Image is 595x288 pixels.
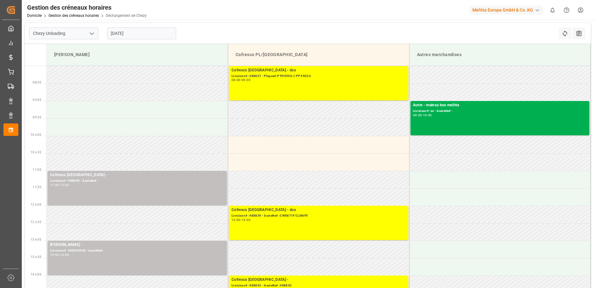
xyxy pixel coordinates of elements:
[415,49,586,60] div: Autres marchandises
[241,218,241,221] div: -
[29,27,98,39] input: Type à rechercher/sélectionner
[232,207,406,213] div: Cofresco [GEOGRAPHIC_DATA] - dss
[33,81,41,84] span: 08:30
[50,242,224,248] div: [PERSON_NAME] -
[232,213,406,218] div: Livraison# :488839 - Assiette# :CW8871F CLI86F5
[50,172,224,178] div: Cofresco [GEOGRAPHIC_DATA] -
[413,114,422,117] div: 09:00
[30,220,41,224] span: 12 h 30
[232,218,241,221] div: 12:00
[52,49,223,60] div: [PERSON_NAME]
[423,114,432,117] div: 10:00
[560,3,574,17] button: Centre d’aide
[33,98,41,102] span: 09:00
[107,27,176,39] input: JJ-MM-AAAA
[232,79,241,81] div: 08:00
[87,29,96,38] button: Ouvrir le menu
[50,184,59,186] div: 11:00
[27,13,42,18] a: Domicile
[413,102,587,108] div: Autre - mainsa box melitta
[232,277,406,283] div: Cofresco [GEOGRAPHIC_DATA] -
[30,238,41,241] span: 13 h 00
[60,184,69,186] div: 12:00
[546,3,560,17] button: Afficher 0 nouvelles notifications
[50,178,224,184] div: Livraison# :488950 - Assiette# :
[33,116,41,119] span: 09:30
[33,185,41,189] span: 11:30
[241,79,251,81] div: 09:00
[60,253,69,256] div: 14:00
[50,248,224,253] div: Livraison# :400052040 - Assiette# :
[413,108,587,114] div: Livraison# :xx - Assiette# :
[232,74,406,79] div: Livraison# :488837 - Plaque#:P P0559G // PP 4502U
[59,253,60,256] div: -
[470,4,546,16] button: Melitta Europa GmbH & Co. KG
[241,79,241,81] div: -
[232,67,406,74] div: Cofresco [GEOGRAPHIC_DATA] - dss
[30,273,41,276] span: 14 h 00
[30,133,41,137] span: 10 h 00
[27,3,147,12] div: Gestion des créneaux horaires
[50,253,59,256] div: 13:00
[49,13,99,18] a: Gestion des créneaux horaires
[422,114,423,117] div: -
[30,203,41,206] span: 12 h 00
[233,49,404,60] div: Cofresco PL/[GEOGRAPHIC_DATA]
[30,255,41,259] span: 13 h 30
[472,7,533,13] font: Melitta Europa GmbH & Co. KG
[33,168,41,171] span: 11:00
[241,218,251,221] div: 13:00
[30,151,41,154] span: 10 h 30
[59,184,60,186] div: -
